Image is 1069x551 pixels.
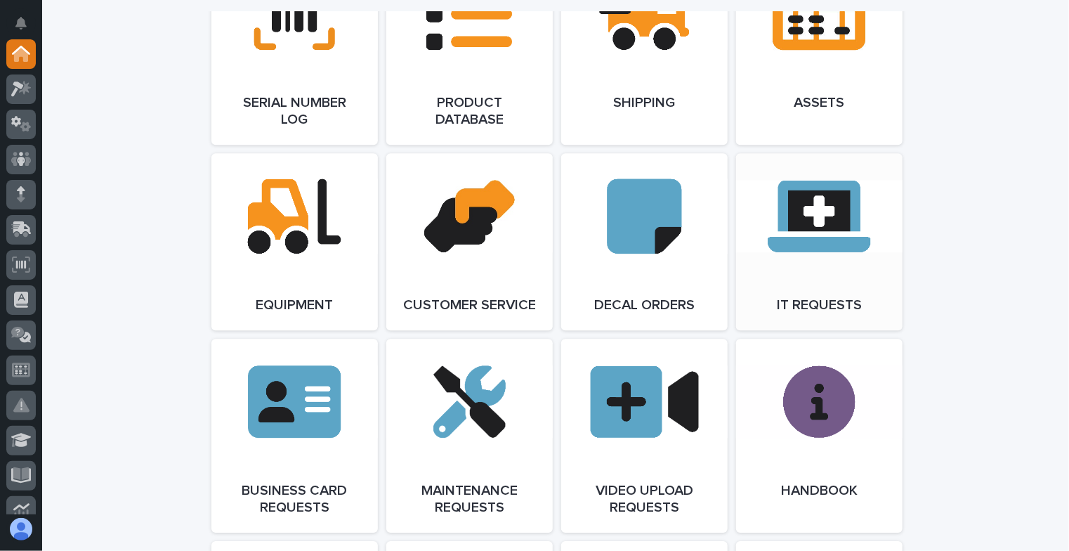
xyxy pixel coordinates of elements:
[18,17,36,39] div: Notifications
[386,153,553,330] a: Customer Service
[736,339,903,533] a: Handbook
[386,339,553,533] a: Maintenance Requests
[561,153,728,330] a: Decal Orders
[736,153,903,330] a: IT Requests
[561,339,728,533] a: Video Upload Requests
[211,153,378,330] a: Equipment
[6,514,36,544] button: users-avatar
[6,8,36,38] button: Notifications
[211,339,378,533] a: Business Card Requests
